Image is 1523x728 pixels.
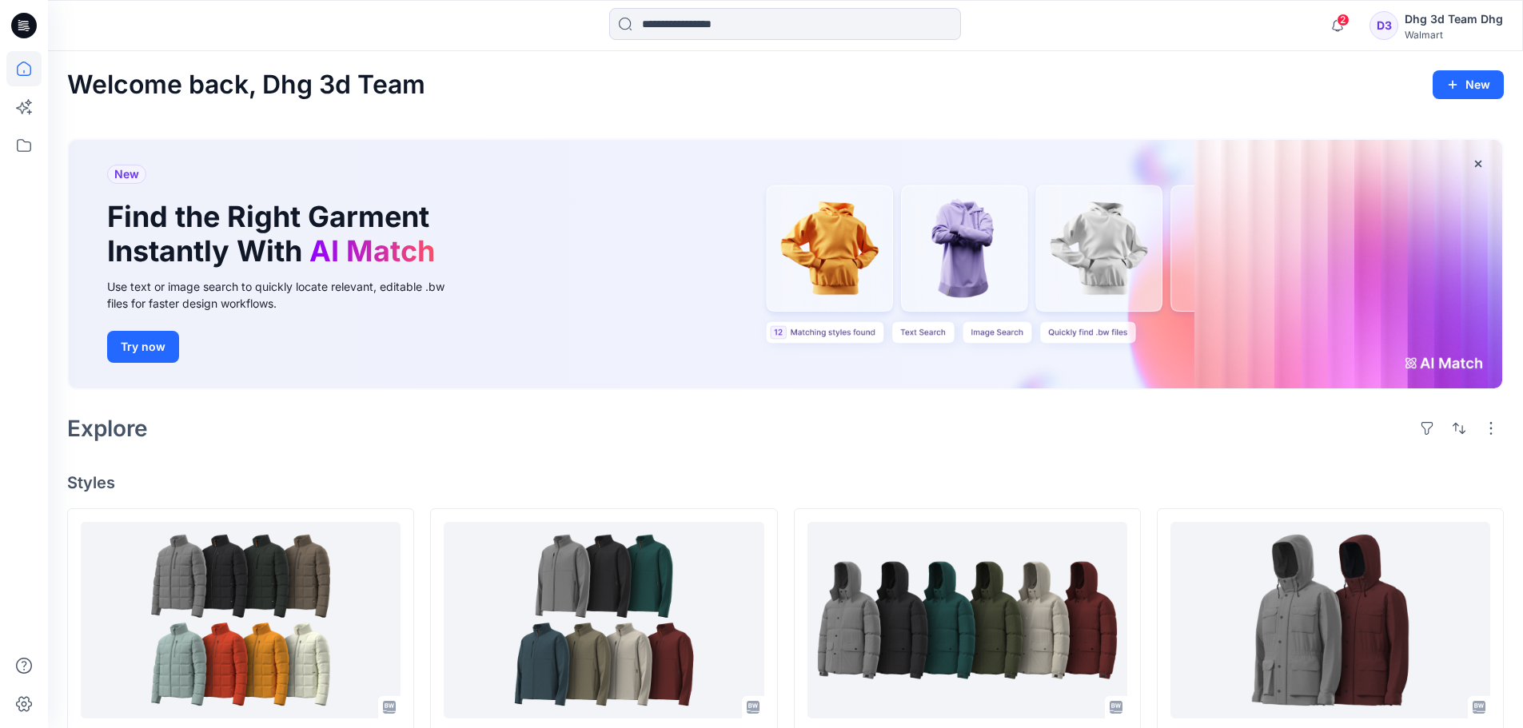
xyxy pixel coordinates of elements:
span: New [114,165,139,184]
div: D3 [1370,11,1398,40]
button: Try now [107,331,179,363]
div: Dhg 3d Team Dhg [1405,10,1503,29]
a: DHG26D-MO0018 OZARK TRAIL HOODED PUFFER JACKET OPT 1 [807,522,1127,719]
a: DHG26D-MO0011-OZARK TRAIL SOTFSHELL JACKET [444,522,763,719]
button: New [1433,70,1504,99]
h2: Welcome back, Dhg 3d Team [67,70,425,100]
h1: Find the Right Garment Instantly With [107,200,443,269]
a: DHG26D-MO005-GEORGE MENS HOODED SAFARI JACKET [1170,522,1490,719]
div: Use text or image search to quickly locate relevant, editable .bw files for faster design workflows. [107,278,467,312]
span: 2 [1337,14,1350,26]
div: Walmart [1405,29,1503,41]
span: AI Match [309,233,435,269]
h4: Styles [67,473,1504,492]
h2: Explore [67,416,148,441]
a: DHG26D-MO0017 OZARK TRAIL LIGT WIGHT PUFFER JACKET OPT 2 [81,522,401,719]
